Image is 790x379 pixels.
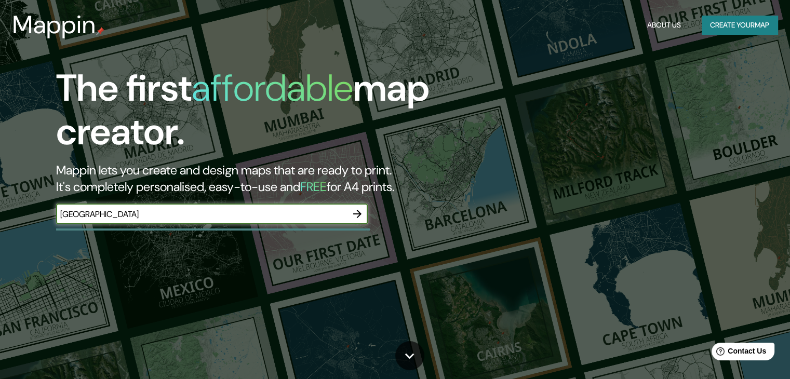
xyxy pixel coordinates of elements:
[96,27,104,35] img: mappin-pin
[300,179,327,195] h5: FREE
[56,162,451,195] h2: Mappin lets you create and design maps that are ready to print. It's completely personalised, eas...
[698,339,779,368] iframe: Help widget launcher
[56,66,451,162] h1: The first map creator.
[702,16,778,35] button: Create yourmap
[643,16,685,35] button: About Us
[12,10,96,39] h3: Mappin
[56,208,347,220] input: Choose your favourite place
[192,64,353,112] h1: affordable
